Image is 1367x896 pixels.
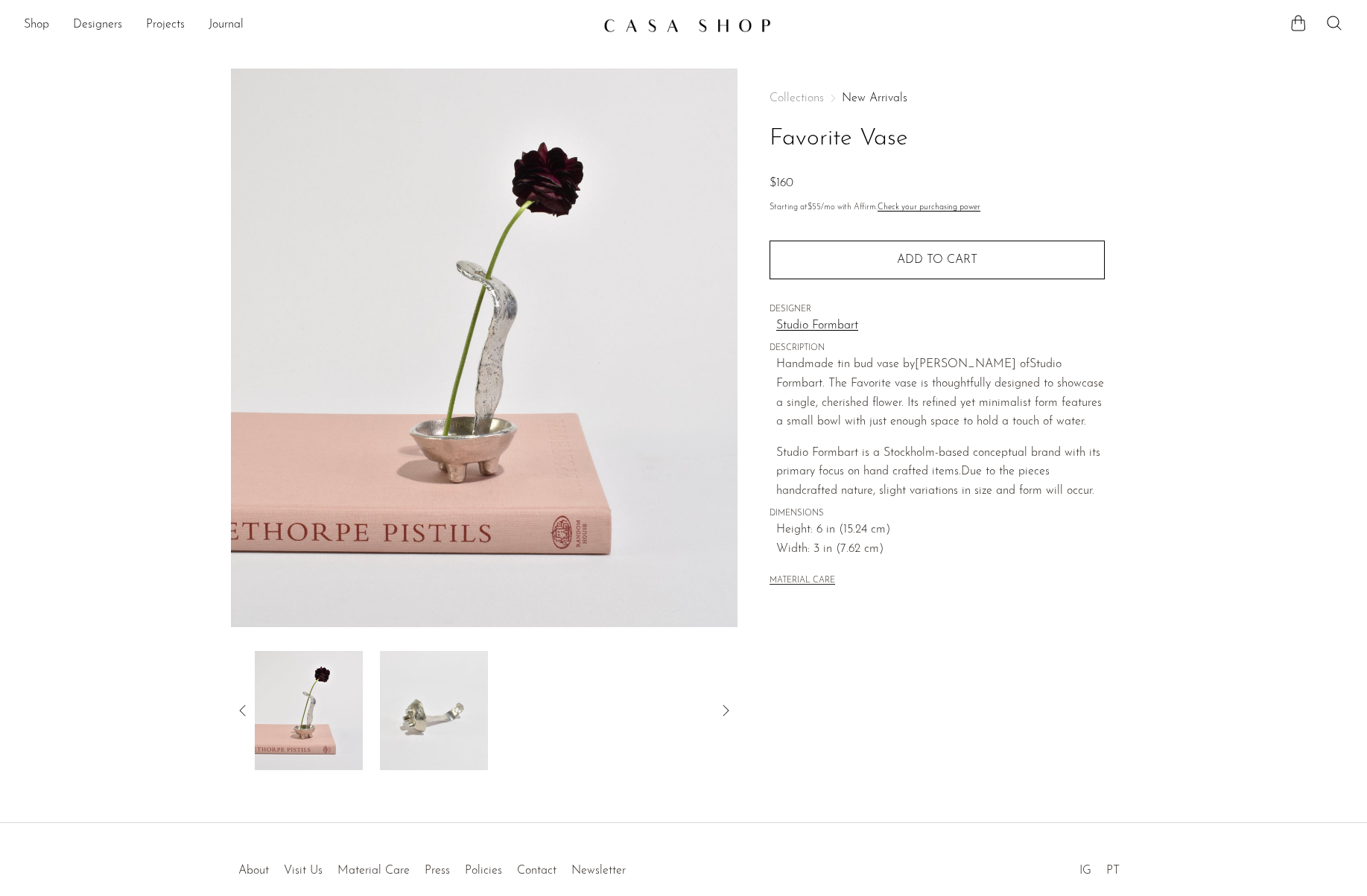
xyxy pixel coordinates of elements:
[776,444,1105,501] p: Due to the pieces handcrafted nature, slight variations in size and form will occur.
[465,865,502,877] a: Policies
[776,521,1105,540] span: Height: 6 in (15.24 cm)
[24,13,591,38] ul: NEW HEADER MENU
[808,203,821,212] span: $55
[776,317,1105,336] a: Studio Formbart
[517,865,556,877] a: Contact
[24,16,49,35] a: Shop
[380,651,488,770] img: Favorite Vase
[770,177,793,189] span: $160
[776,540,1105,559] span: Width: 3 in (7.62 cm)
[770,92,824,104] span: Collections
[337,865,410,877] a: Material Care
[254,651,362,770] img: Favorite Vase
[73,16,122,35] a: Designers
[776,447,1100,478] span: Studio Formbart is a Stockholm-based conceptual brand with its primary focus on hand crafted items.
[1072,853,1127,881] ul: Social Medias
[842,92,907,104] a: New Arrivals
[238,865,269,877] a: About
[776,355,1105,431] p: Handmade tin bud vase by Studio Formbart. The Favorite vase is thoughtfully designed to showcase ...
[878,203,980,212] a: Check your purchasing power - Learn more about Affirm Financing (opens in modal)
[231,69,738,627] img: Favorite Vase
[770,120,1105,158] h1: Favorite Vase
[770,92,1105,104] nav: Breadcrumbs
[1106,865,1120,877] a: PT
[231,853,633,881] ul: Quick links
[425,865,450,877] a: Press
[284,865,323,877] a: Visit Us
[770,507,1105,521] span: DIMENSIONS
[770,201,1105,215] p: Starting at /mo with Affirm.
[209,16,244,35] a: Journal
[146,16,185,35] a: Projects
[770,576,835,587] button: MATERIAL CARE
[915,358,1030,370] span: [PERSON_NAME] of
[770,303,1105,317] span: DESIGNER
[897,254,977,266] span: Add to cart
[24,13,591,38] nav: Desktop navigation
[1079,865,1091,877] a: IG
[770,241,1105,279] button: Add to cart
[770,342,1105,355] span: DESCRIPTION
